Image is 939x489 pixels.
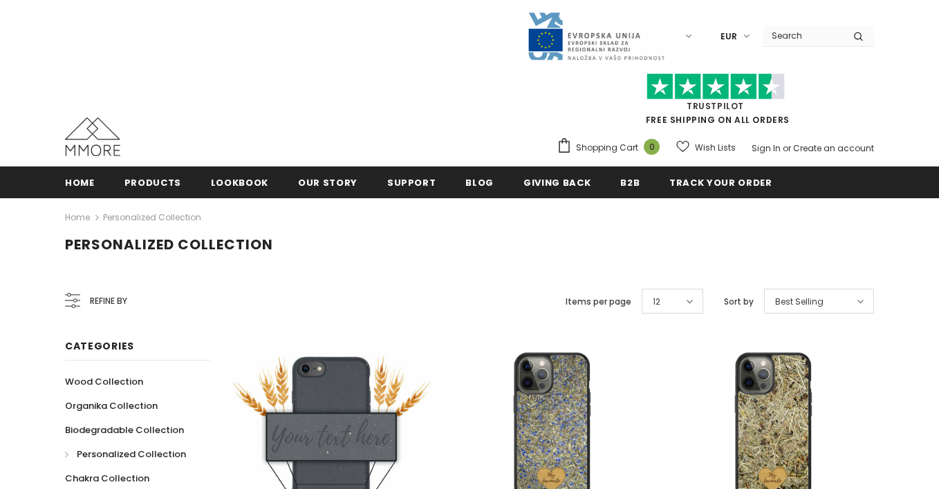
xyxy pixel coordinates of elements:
span: Categories [65,339,134,353]
a: B2B [620,166,640,198]
a: Track your order [669,166,772,198]
img: Trust Pilot Stars [647,73,785,100]
img: MMORE Cases [65,117,120,156]
span: Refine by [90,294,127,309]
span: Home [65,176,95,189]
span: 12 [653,295,660,309]
span: Our Story [298,176,357,189]
label: Sort by [724,295,754,309]
a: Trustpilot [687,100,744,112]
a: Giving back [523,166,591,198]
span: or [783,142,791,154]
a: Products [124,166,181,198]
a: Wish Lists [676,135,736,160]
span: Lookbook [211,176,268,189]
img: Javni Razpis [527,11,665,61]
a: Personalized Collection [103,211,201,223]
a: Sign In [752,142,781,154]
span: Organika Collection [65,399,158,412]
span: Best Selling [775,295,824,309]
a: Shopping Cart 0 [557,137,667,158]
span: Blog [465,176,494,189]
span: B2B [620,176,640,189]
span: Giving back [523,176,591,189]
a: Create an account [793,142,874,154]
span: Personalized Collection [65,235,273,254]
span: 0 [644,139,660,155]
a: Our Story [298,166,357,198]
span: support [387,176,436,189]
span: EUR [720,30,737,44]
a: support [387,166,436,198]
a: Javni Razpis [527,30,665,41]
input: Search Site [763,26,843,46]
a: Blog [465,166,494,198]
a: Lookbook [211,166,268,198]
a: Home [65,166,95,198]
span: Personalized Collection [77,448,186,461]
a: Biodegradable Collection [65,418,184,442]
span: Products [124,176,181,189]
a: Personalized Collection [65,442,186,466]
span: Wood Collection [65,375,143,388]
span: Track your order [669,176,772,189]
span: FREE SHIPPING ON ALL ORDERS [557,79,874,126]
a: Wood Collection [65,370,143,394]
span: Shopping Cart [576,141,638,155]
span: Wish Lists [695,141,736,155]
label: Items per page [566,295,631,309]
a: Home [65,209,90,226]
span: Chakra Collection [65,472,149,485]
span: Biodegradable Collection [65,423,184,437]
a: Organika Collection [65,394,158,418]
